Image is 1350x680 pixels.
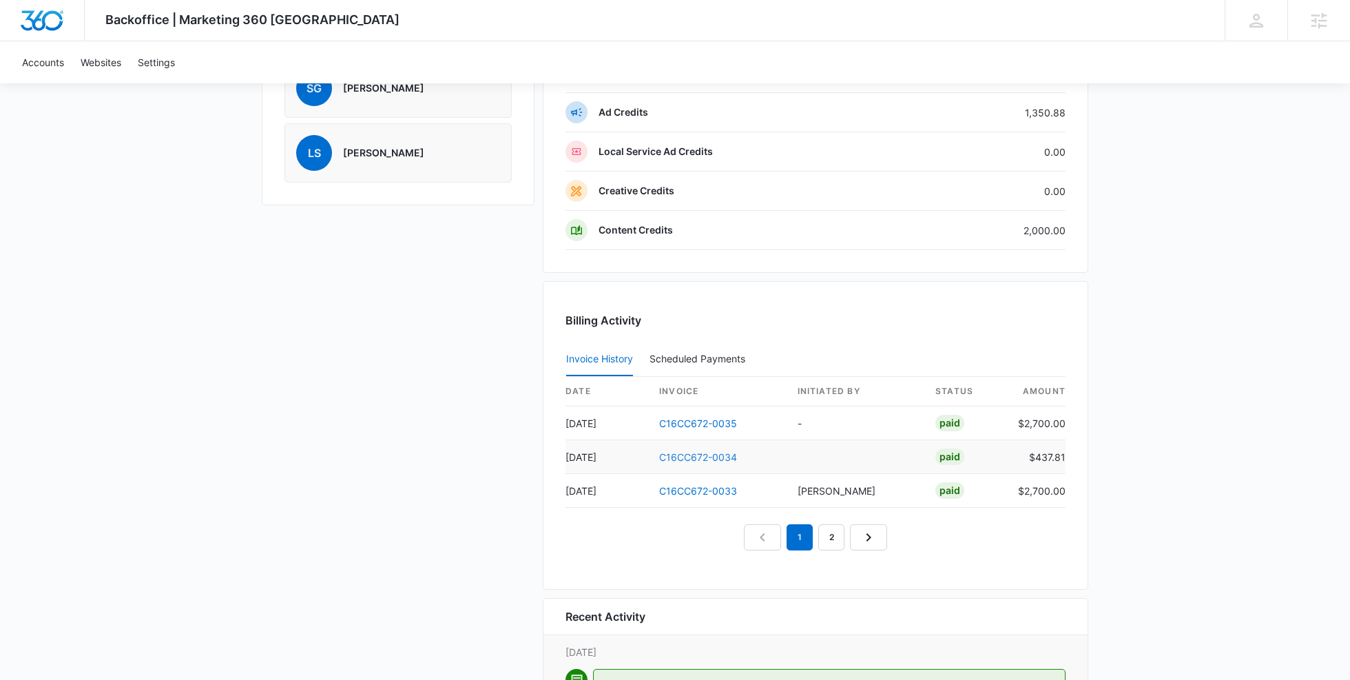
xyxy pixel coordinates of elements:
span: LS [296,135,332,171]
a: Websites [72,41,129,83]
nav: Pagination [744,524,887,550]
td: 0.00 [920,132,1066,172]
td: - [787,406,925,440]
div: Paid [935,449,964,465]
a: C16CC672-0033 [659,485,737,497]
button: Invoice History [566,343,633,376]
td: $437.81 [1007,440,1066,474]
h6: Recent Activity [565,608,645,625]
p: Content Credits [599,223,673,237]
td: [DATE] [565,406,648,440]
th: amount [1007,377,1066,406]
em: 1 [787,524,813,550]
span: Backoffice | Marketing 360 [GEOGRAPHIC_DATA] [105,12,399,27]
td: $2,700.00 [1007,474,1066,508]
a: Page 2 [818,524,844,550]
p: [PERSON_NAME] [343,81,424,95]
td: 1,350.88 [920,93,1066,132]
p: [DATE] [565,645,1066,659]
td: 0.00 [920,172,1066,211]
a: Settings [129,41,183,83]
p: [PERSON_NAME] [343,146,424,160]
td: 2,000.00 [920,211,1066,250]
p: Creative Credits [599,184,674,198]
a: C16CC672-0034 [659,451,737,463]
th: date [565,377,648,406]
td: [DATE] [565,440,648,474]
div: Paid [935,482,964,499]
a: Next Page [850,524,887,550]
div: Paid [935,415,964,431]
td: [PERSON_NAME] [787,474,925,508]
th: status [924,377,1007,406]
p: Ad Credits [599,105,648,119]
span: SG [296,70,332,106]
td: [DATE] [565,474,648,508]
a: C16CC672-0035 [659,418,737,429]
p: Local Service Ad Credits [599,145,713,158]
td: $2,700.00 [1007,406,1066,440]
h3: Billing Activity [565,312,1066,329]
th: invoice [648,377,787,406]
div: Scheduled Payments [650,354,751,364]
th: Initiated By [787,377,925,406]
a: Accounts [14,41,72,83]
